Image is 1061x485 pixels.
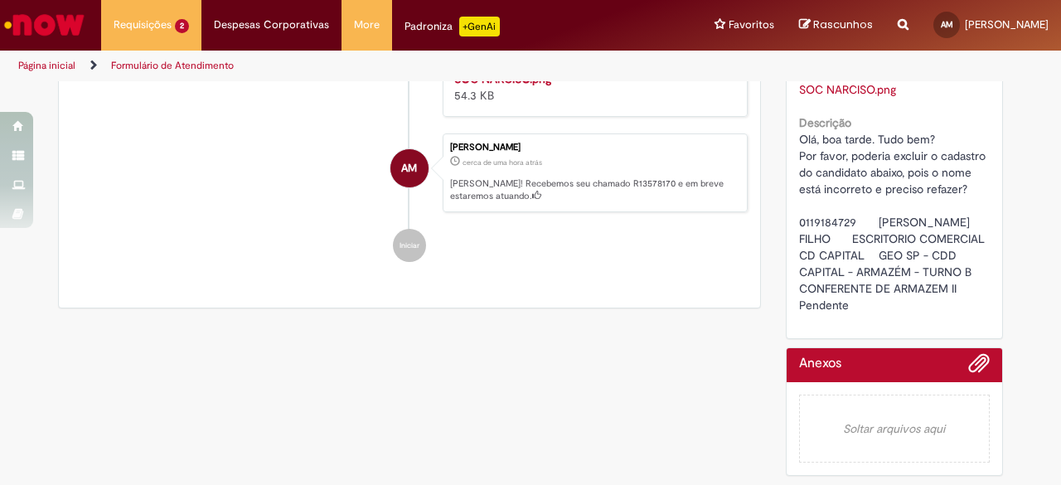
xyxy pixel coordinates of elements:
[401,148,417,188] span: AM
[813,17,873,32] span: Rascunhos
[965,17,1049,32] span: [PERSON_NAME]
[18,59,75,72] a: Página inicial
[390,149,429,187] div: Amanda Martins
[354,17,380,33] span: More
[459,17,500,36] p: +GenAi
[941,19,953,30] span: AM
[799,395,991,463] em: Soltar arquivos aqui
[799,132,989,313] span: Olá, boa tarde. Tudo bem? Por favor, poderia excluir o cadastro do candidato abaixo, pois o nome ...
[114,17,172,33] span: Requisições
[463,158,542,167] span: cerca de uma hora atrás
[799,17,873,33] a: Rascunhos
[463,158,542,167] time: 29/09/2025 16:26:48
[799,82,896,97] a: Download de SOC NARCISO.png
[450,177,739,203] p: [PERSON_NAME]! Recebemos seu chamado R13578170 e em breve estaremos atuando.
[799,115,851,130] b: Descrição
[2,8,87,41] img: ServiceNow
[175,19,189,33] span: 2
[71,133,748,213] li: Amanda Martins
[454,70,730,104] div: 54.3 KB
[12,51,695,81] ul: Trilhas de página
[454,71,551,86] a: SOC NARCISO.png
[214,17,329,33] span: Despesas Corporativas
[799,356,841,371] h2: Anexos
[111,59,234,72] a: Formulário de Atendimento
[450,143,739,153] div: [PERSON_NAME]
[405,17,500,36] div: Padroniza
[729,17,774,33] span: Favoritos
[968,352,990,382] button: Adicionar anexos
